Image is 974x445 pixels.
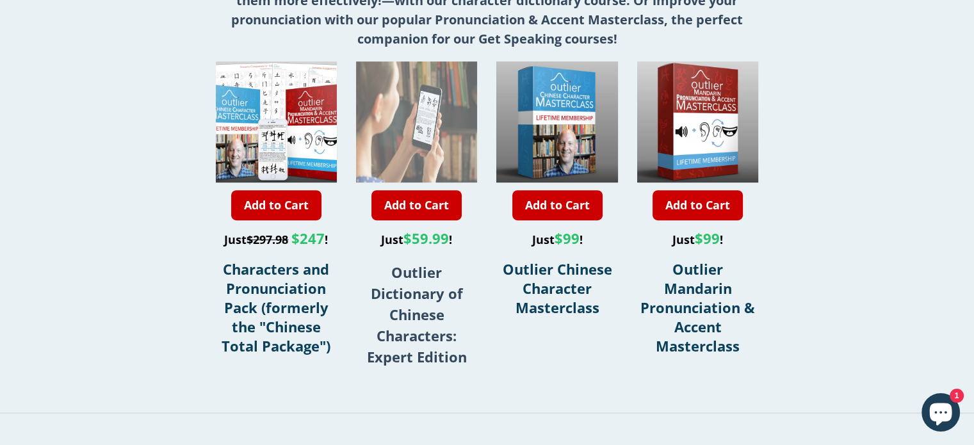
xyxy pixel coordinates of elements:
[653,190,743,220] a: Add to Cart
[367,263,467,366] strong: Outlier Dictionary of Chinese Characters: Expert Edition
[918,393,964,435] inbox-online-store-chat: Shopify online store chat
[231,190,321,220] a: Add to Cart
[672,232,723,247] span: Just !
[381,232,452,247] span: Just !
[532,232,583,247] span: Just !
[555,229,580,248] span: $99
[371,190,462,220] a: Add to Cart
[403,229,449,248] span: $59.99
[247,232,288,247] s: $297.98
[224,232,328,247] span: Just !
[222,259,330,355] a: Characters and Pronunciation Pack (formerly the "Chinese Total Package")
[367,267,467,366] a: Outlier Dictionary of Chinese Characters: Expert Edition
[503,259,612,317] a: Outlier Chinese Character Masterclass
[291,229,325,248] span: $247
[512,190,603,220] a: Add to Cart
[640,259,755,355] a: Outlier Mandarin Pronunciation & Accent Masterclass
[695,229,720,248] span: $99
